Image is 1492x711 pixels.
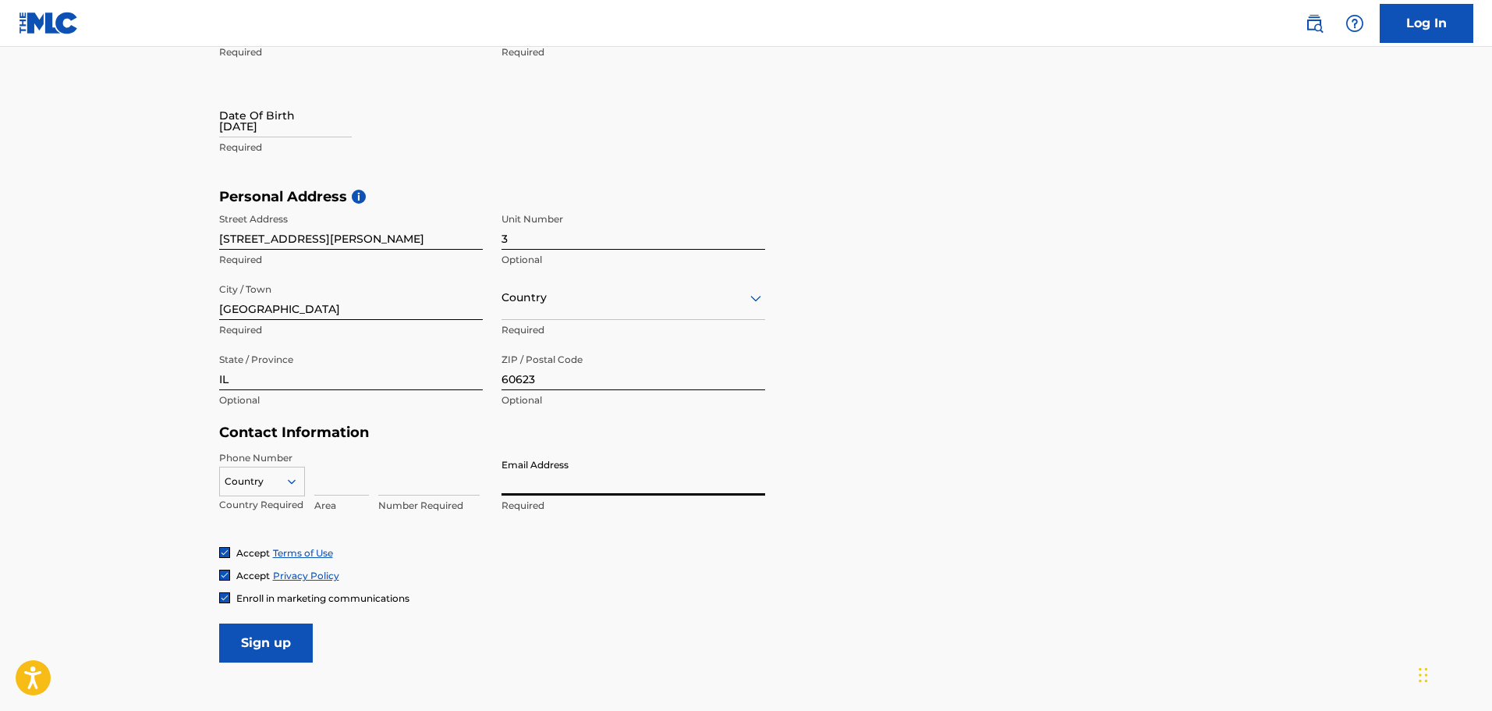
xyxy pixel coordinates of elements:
[501,45,765,59] p: Required
[273,547,333,559] a: Terms of Use
[1345,14,1364,33] img: help
[219,624,313,663] input: Sign up
[219,323,483,337] p: Required
[501,253,765,267] p: Optional
[236,592,409,604] span: Enroll in marketing communications
[1339,8,1370,39] div: Help
[1305,14,1324,33] img: search
[220,593,229,603] img: checkbox
[236,570,270,581] span: Accept
[501,323,765,337] p: Required
[1380,4,1473,43] a: Log In
[378,499,480,513] p: Number Required
[219,253,483,267] p: Required
[220,571,229,580] img: checkbox
[352,190,366,204] span: i
[19,12,79,34] img: MLC Logo
[501,393,765,407] p: Optional
[219,498,305,512] p: Country Required
[1414,636,1492,711] iframe: Chat Widget
[1419,652,1428,699] div: Drag
[219,393,483,407] p: Optional
[219,45,483,59] p: Required
[219,424,765,442] h5: Contact Information
[219,188,1274,206] h5: Personal Address
[314,499,369,513] p: Area
[220,548,229,557] img: checkbox
[273,570,339,581] a: Privacy Policy
[1299,8,1330,39] a: Public Search
[219,140,483,155] p: Required
[501,499,765,513] p: Required
[236,547,270,559] span: Accept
